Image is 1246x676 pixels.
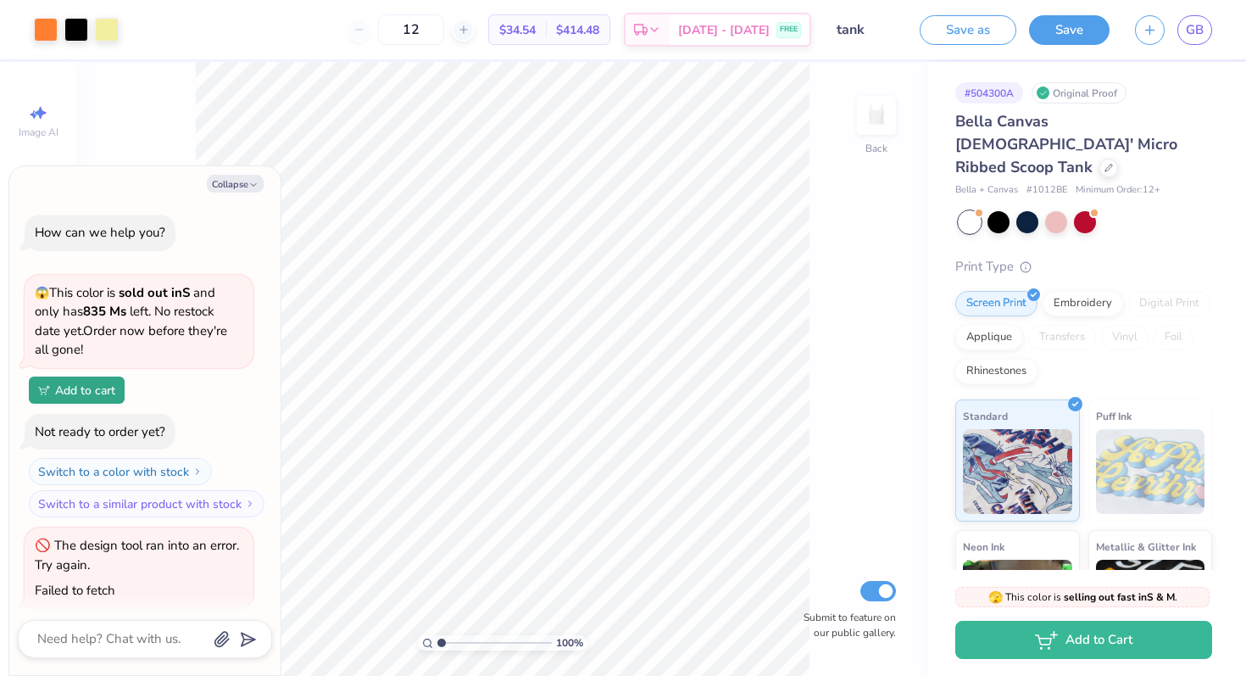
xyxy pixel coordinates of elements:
[988,589,1177,605] span: This color is .
[678,21,770,39] span: [DATE] - [DATE]
[29,490,264,517] button: Switch to a similar product with stock
[35,582,115,599] div: Failed to fetch
[780,24,798,36] span: FREE
[35,423,165,440] div: Not ready to order yet?
[29,458,212,485] button: Switch to a color with stock
[1096,429,1205,514] img: Puff Ink
[859,98,893,132] img: Back
[955,257,1212,277] div: Print Type
[1043,291,1123,316] div: Embroidery
[1096,538,1196,556] span: Metallic & Glitter Ink
[29,377,125,404] button: Add to cart
[499,21,536,39] span: $34.54
[865,141,887,156] div: Back
[955,82,1023,103] div: # 504300A
[1128,291,1210,316] div: Digital Print
[192,466,203,477] img: Switch to a color with stock
[824,13,907,47] input: Untitled Design
[1076,183,1160,198] span: Minimum Order: 12 +
[1096,407,1132,425] span: Puff Ink
[955,111,1177,177] span: Bella Canvas [DEMOGRAPHIC_DATA]' Micro Ribbed Scoop Tank
[245,499,255,509] img: Switch to a similar product with stock
[19,126,58,139] span: Image AI
[1028,325,1096,350] div: Transfers
[1101,325,1149,350] div: Vinyl
[963,407,1008,425] span: Standard
[378,14,444,45] input: – –
[1064,590,1175,604] strong: selling out fast in S & M
[1177,15,1212,45] a: GB
[556,21,599,39] span: $414.48
[920,15,1016,45] button: Save as
[83,303,126,320] strong: 835 Ms
[35,537,239,573] div: The design tool ran into an error. Try again.
[963,560,1072,645] img: Neon Ink
[955,359,1037,384] div: Rhinestones
[35,224,165,241] div: How can we help you?
[1032,82,1126,103] div: Original Proof
[556,635,583,651] span: 100 %
[1026,183,1067,198] span: # 1012BE
[963,429,1072,514] img: Standard
[1186,20,1204,40] span: GB
[207,175,264,193] button: Collapse
[1029,15,1110,45] button: Save
[963,538,1004,556] span: Neon Ink
[794,610,896,640] label: Submit to feature on our public gallery.
[988,589,1003,606] span: 🫣
[35,285,49,301] span: 😱
[35,284,227,359] span: This color is and only has left . No restock date yet. Order now before they're all gone!
[955,325,1023,350] div: Applique
[955,183,1018,198] span: Bella + Canvas
[1154,325,1193,350] div: Foil
[955,621,1212,659] button: Add to Cart
[955,291,1037,316] div: Screen Print
[1096,560,1205,645] img: Metallic & Glitter Ink
[38,385,50,395] img: Add to cart
[119,284,190,301] strong: sold out in S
